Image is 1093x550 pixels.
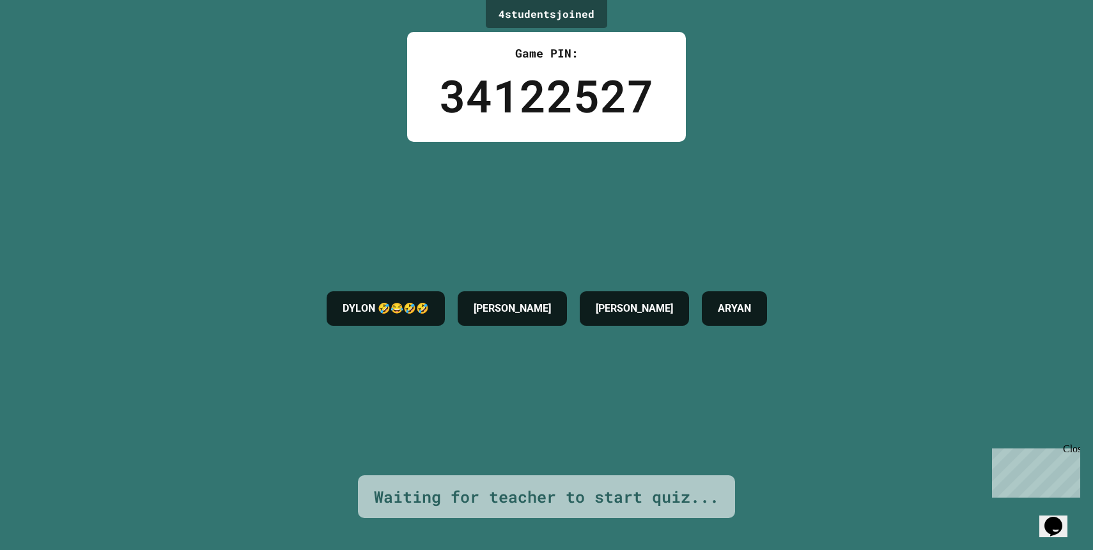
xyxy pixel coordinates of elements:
h4: DYLON 🤣😂🤣🤣 [343,301,429,316]
h4: [PERSON_NAME] [596,301,673,316]
div: Game PIN: [439,45,654,62]
iframe: chat widget [1039,499,1080,537]
div: 34122527 [439,62,654,129]
iframe: chat widget [987,443,1080,498]
h4: [PERSON_NAME] [474,301,551,316]
div: Waiting for teacher to start quiz... [374,485,719,509]
h4: ARYAN [718,301,751,316]
div: Chat with us now!Close [5,5,88,81]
